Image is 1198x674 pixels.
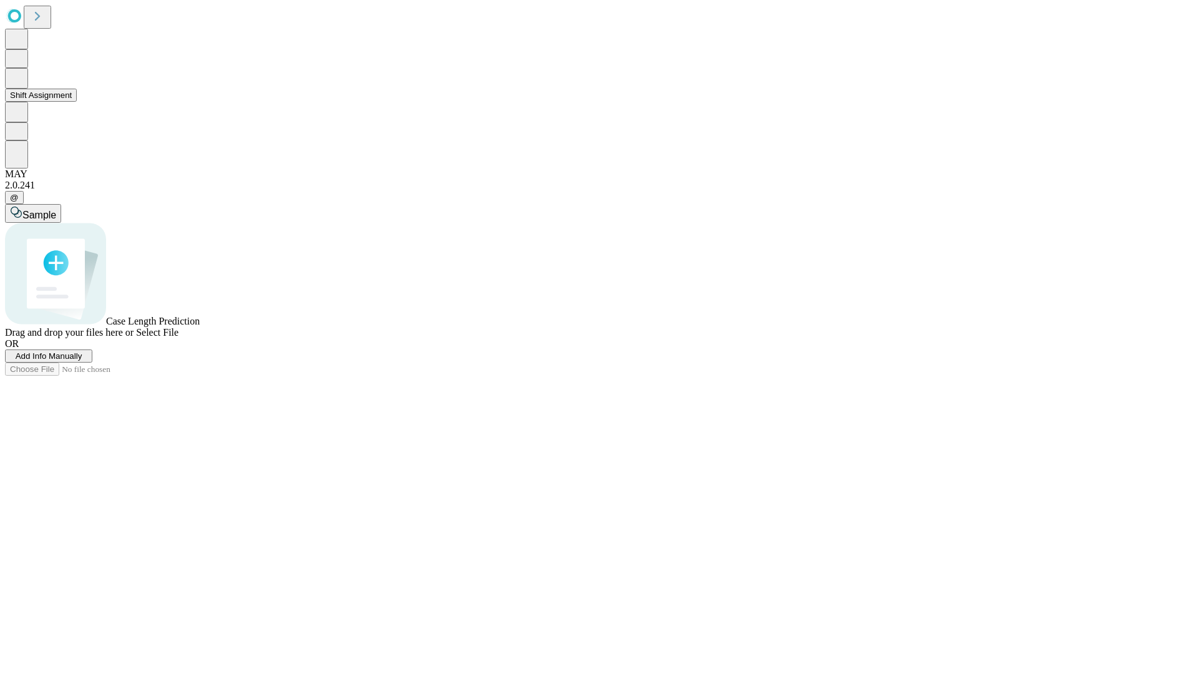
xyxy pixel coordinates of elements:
[5,168,1193,180] div: MAY
[136,327,178,338] span: Select File
[22,210,56,220] span: Sample
[16,351,82,361] span: Add Info Manually
[5,204,61,223] button: Sample
[5,180,1193,191] div: 2.0.241
[5,327,134,338] span: Drag and drop your files here or
[5,89,77,102] button: Shift Assignment
[5,191,24,204] button: @
[5,338,19,349] span: OR
[10,193,19,202] span: @
[5,349,92,363] button: Add Info Manually
[106,316,200,326] span: Case Length Prediction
